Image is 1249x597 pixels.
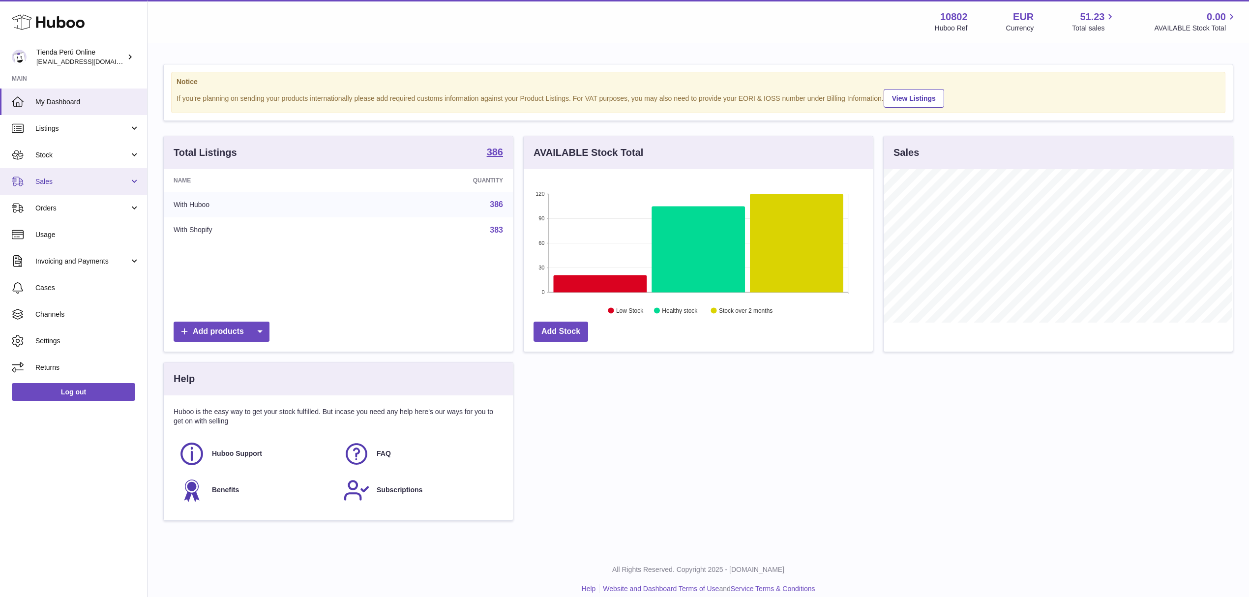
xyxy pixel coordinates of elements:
div: Currency [1006,24,1034,33]
span: Total sales [1072,24,1116,33]
text: Stock over 2 months [719,307,773,314]
a: 0.00 AVAILABLE Stock Total [1154,10,1237,33]
span: Subscriptions [377,485,422,495]
a: Huboo Support [178,441,333,467]
div: Tienda Perú Online [36,48,125,66]
span: FAQ [377,449,391,458]
strong: Notice [177,77,1220,87]
h3: Sales [893,146,919,159]
span: Stock [35,150,129,160]
a: Benefits [178,477,333,504]
li: and [599,584,815,594]
a: 51.23 Total sales [1072,10,1116,33]
h3: Help [174,372,195,386]
text: Healthy stock [662,307,698,314]
a: Add Stock [534,322,588,342]
div: Huboo Ref [935,24,968,33]
span: Orders [35,204,129,213]
span: Usage [35,230,140,239]
strong: 10802 [940,10,968,24]
strong: EUR [1013,10,1034,24]
span: Settings [35,336,140,346]
p: Huboo is the easy way to get your stock fulfilled. But incase you need any help here's our ways f... [174,407,503,426]
th: Name [164,169,352,192]
a: Website and Dashboard Terms of Use [603,585,719,593]
img: internalAdmin-10802@internal.huboo.com [12,50,27,64]
span: 0.00 [1207,10,1226,24]
text: 30 [538,265,544,270]
a: 386 [487,147,503,159]
a: View Listings [884,89,944,108]
span: Listings [35,124,129,133]
span: My Dashboard [35,97,140,107]
div: If you're planning on sending your products internationally please add required customs informati... [177,88,1220,108]
a: Subscriptions [343,477,498,504]
span: Cases [35,283,140,293]
text: 60 [538,240,544,246]
h3: Total Listings [174,146,237,159]
a: Help [582,585,596,593]
span: AVAILABLE Stock Total [1154,24,1237,33]
a: FAQ [343,441,498,467]
span: [EMAIL_ADDRESS][DOMAIN_NAME] [36,58,145,65]
a: 386 [490,200,503,209]
h3: AVAILABLE Stock Total [534,146,643,159]
th: Quantity [352,169,513,192]
strong: 386 [487,147,503,157]
span: Invoicing and Payments [35,257,129,266]
a: Log out [12,383,135,401]
text: Low Stock [616,307,644,314]
a: Add products [174,322,269,342]
span: Returns [35,363,140,372]
text: 0 [541,289,544,295]
td: With Huboo [164,192,352,217]
span: Sales [35,177,129,186]
span: 51.23 [1080,10,1104,24]
td: With Shopify [164,217,352,243]
span: Channels [35,310,140,319]
span: Benefits [212,485,239,495]
a: Service Terms & Conditions [731,585,815,593]
span: Huboo Support [212,449,262,458]
a: 383 [490,226,503,234]
p: All Rights Reserved. Copyright 2025 - [DOMAIN_NAME] [155,565,1241,574]
text: 120 [535,191,544,197]
text: 90 [538,215,544,221]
